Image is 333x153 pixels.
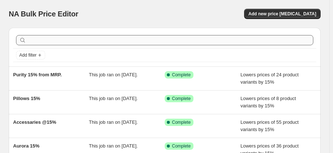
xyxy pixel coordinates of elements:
[13,96,40,101] span: Pillows 15%
[240,96,296,108] span: Lowers prices of 8 product variants by 15%
[172,72,191,78] span: Complete
[13,143,39,149] span: Aurora 15%
[9,10,78,18] span: NA Bulk Price Editor
[89,119,138,125] span: This job ran on [DATE].
[244,9,321,19] button: Add new price [MEDICAL_DATA]
[16,51,45,60] button: Add filter
[89,96,138,101] span: This job ran on [DATE].
[248,11,316,17] span: Add new price [MEDICAL_DATA]
[19,52,36,58] span: Add filter
[89,143,138,149] span: This job ran on [DATE].
[172,96,191,102] span: Complete
[240,119,299,132] span: Lowers prices of 55 product variants by 15%
[13,119,56,125] span: Accessaries @15%
[172,119,191,125] span: Complete
[172,143,191,149] span: Complete
[240,72,299,85] span: Lowers prices of 24 product variants by 15%
[13,72,62,77] span: Purity 15% from MRP.
[89,72,138,77] span: This job ran on [DATE].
